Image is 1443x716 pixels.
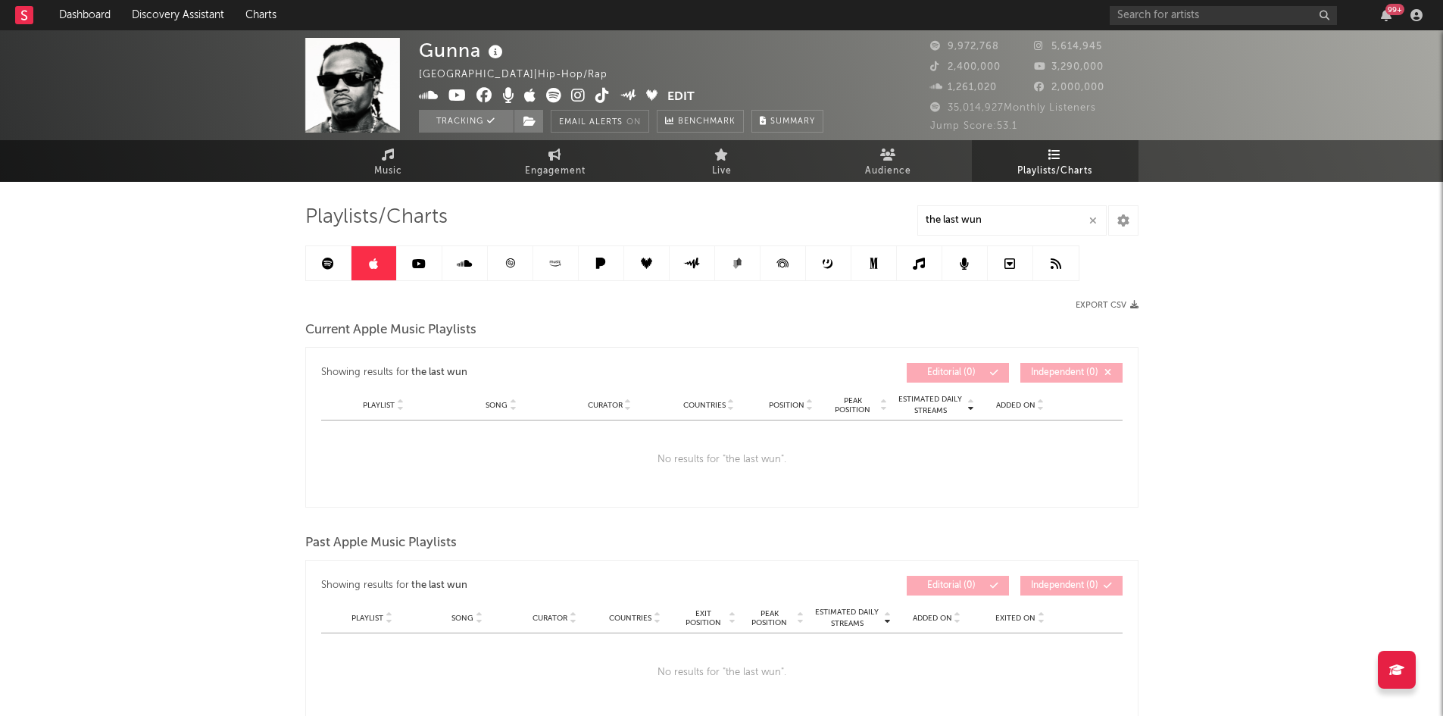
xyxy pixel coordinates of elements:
span: Engagement [525,162,586,180]
span: Added On [913,614,952,623]
div: the last wun [411,577,467,595]
div: No results for " the last wun ". [321,421,1123,499]
span: 3,290,000 [1034,62,1104,72]
span: 9,972,768 [930,42,999,52]
span: 1,261,020 [930,83,997,92]
span: Playlists/Charts [305,208,448,227]
button: Export CSV [1076,301,1138,310]
span: Song [486,401,508,410]
span: Estimated Daily Streams [812,607,882,630]
span: Playlist [351,614,383,623]
button: Email AlertsOn [551,110,649,133]
span: 2,400,000 [930,62,1001,72]
button: Editorial(0) [907,363,1009,383]
span: Current Apple Music Playlists [305,321,476,339]
a: Music [305,140,472,182]
span: Added On [996,401,1035,410]
span: Position [769,401,804,410]
button: Summary [751,110,823,133]
input: Search for artists [1110,6,1337,25]
span: Editorial ( 0 ) [917,368,986,377]
span: Jump Score: 53.1 [930,121,1017,131]
span: Editorial ( 0 ) [917,581,986,590]
span: 2,000,000 [1034,83,1104,92]
span: Countries [609,614,651,623]
span: Curator [588,401,623,410]
span: Exit Position [679,609,727,627]
span: Audience [865,162,911,180]
span: Exited On [995,614,1035,623]
button: Independent(0) [1020,576,1123,596]
div: 99 + [1385,4,1404,15]
input: Search Playlists/Charts [917,205,1107,236]
div: No results for " the last wun ". [321,633,1123,712]
span: Estimated Daily Streams [895,394,966,417]
span: Past Apple Music Playlists [305,534,457,552]
span: 5,614,945 [1034,42,1102,52]
a: Audience [805,140,972,182]
div: Gunna [419,38,507,63]
button: Edit [667,88,695,107]
span: Benchmark [678,113,736,131]
span: Peak Position [744,609,795,627]
span: Live [712,162,732,180]
span: Countries [683,401,726,410]
span: Playlists/Charts [1017,162,1092,180]
span: Playlist [363,401,395,410]
button: Editorial(0) [907,576,1009,596]
span: Song [451,614,473,623]
button: Independent(0) [1020,363,1123,383]
span: Curator [533,614,567,623]
a: Playlists/Charts [972,140,1138,182]
a: Live [639,140,805,182]
div: [GEOGRAPHIC_DATA] | Hip-Hop/Rap [419,66,625,84]
div: Showing results for [321,576,722,596]
em: On [626,118,641,127]
button: Tracking [419,110,514,133]
button: 99+ [1381,9,1391,21]
span: Independent ( 0 ) [1030,581,1100,590]
span: Music [374,162,402,180]
div: Showing results for [321,363,722,383]
a: Benchmark [657,110,744,133]
span: 35,014,927 Monthly Listeners [930,103,1096,113]
span: Independent ( 0 ) [1030,368,1100,377]
span: Peak Position [827,396,879,414]
span: Summary [770,117,815,126]
a: Engagement [472,140,639,182]
div: the last wun [411,364,467,382]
